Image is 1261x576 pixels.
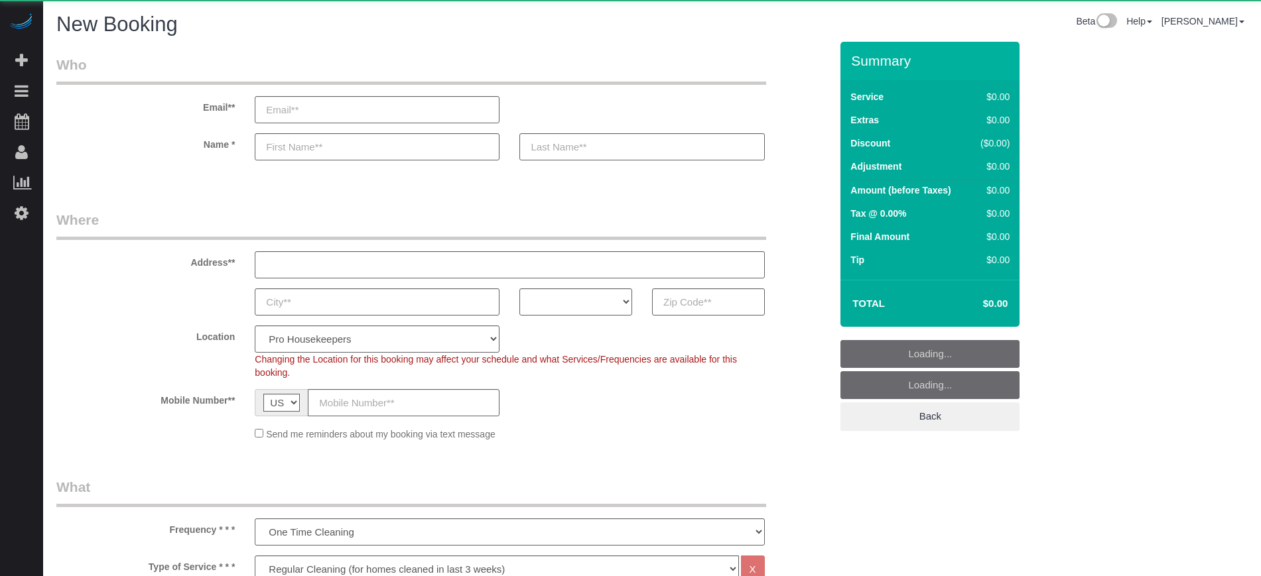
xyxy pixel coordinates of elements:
label: Final Amount [850,230,909,243]
span: New Booking [56,13,178,36]
a: [PERSON_NAME] [1161,16,1244,27]
div: $0.00 [974,90,1010,103]
div: $0.00 [974,160,1010,173]
label: Adjustment [850,160,901,173]
label: Mobile Number** [46,389,245,407]
a: Back [840,402,1020,430]
div: ($0.00) [974,137,1010,150]
span: Send me reminders about my booking via text message [266,429,496,439]
label: Location [46,325,245,343]
div: $0.00 [974,184,1010,197]
img: New interface [1095,13,1117,30]
div: $0.00 [974,113,1010,127]
label: Extras [850,113,879,127]
a: Beta [1076,16,1117,27]
span: Changing the Location for this booking may affect your schedule and what Services/Frequencies are... [255,354,737,378]
label: Service [850,90,884,103]
legend: Where [56,210,766,240]
label: Name * [46,133,245,151]
label: Discount [850,137,890,150]
img: Automaid Logo [8,13,34,32]
div: $0.00 [974,207,1010,220]
input: Last Name** [519,133,764,160]
input: Zip Code** [652,288,765,316]
label: Frequency * * * [46,518,245,536]
div: $0.00 [974,230,1010,243]
label: Tip [850,253,864,266]
h4: $0.00 [943,298,1008,310]
div: $0.00 [974,253,1010,266]
a: Help [1126,16,1152,27]
label: Tax @ 0.00% [850,207,906,220]
h3: Summary [851,53,1013,68]
strong: Total [852,298,885,309]
legend: What [56,477,766,507]
label: Type of Service * * * [46,555,245,573]
legend: Who [56,55,766,85]
input: First Name** [255,133,499,160]
input: Mobile Number** [308,389,499,416]
label: Amount (before Taxes) [850,184,951,197]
